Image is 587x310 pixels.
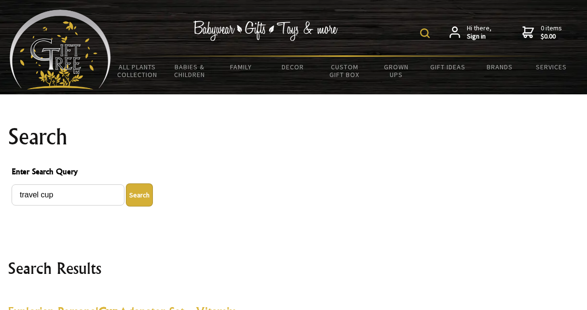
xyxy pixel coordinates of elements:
[267,57,319,77] a: Decor
[541,32,562,41] strong: $0.00
[541,24,562,41] span: 0 items
[10,10,111,90] img: Babyware - Gifts - Toys and more...
[126,183,153,207] button: Enter Search Query
[467,32,491,41] strong: Sign in
[12,166,575,180] span: Enter Search Query
[450,24,491,41] a: Hi there,Sign in
[420,28,430,38] img: product search
[12,184,124,206] input: Enter Search Query
[8,125,579,148] h1: Search
[164,57,215,85] a: Babies & Children
[193,21,338,41] img: Babywear - Gifts - Toys & more
[370,57,422,85] a: Grown Ups
[526,57,577,77] a: Services
[474,57,526,77] a: Brands
[8,257,579,280] h2: Search Results
[467,24,491,41] span: Hi there,
[215,57,267,77] a: Family
[319,57,370,85] a: Custom Gift Box
[422,57,474,77] a: Gift Ideas
[111,57,164,85] a: All Plants Collection
[522,24,562,41] a: 0 items$0.00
